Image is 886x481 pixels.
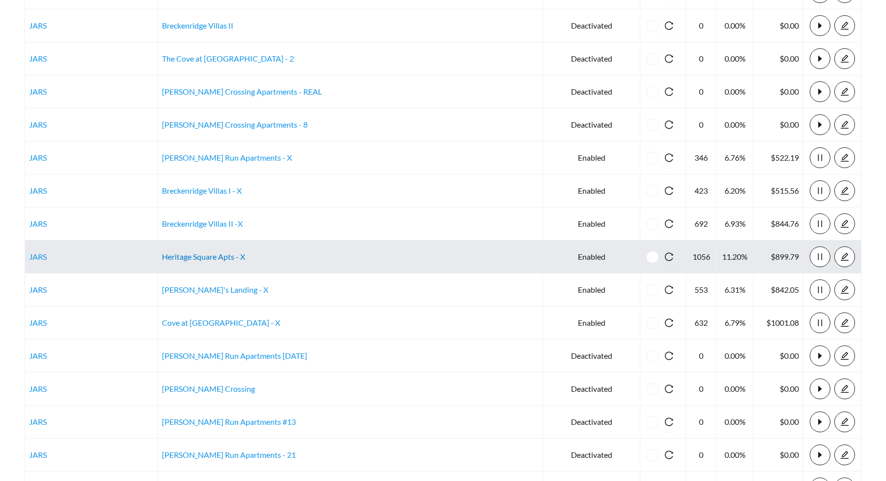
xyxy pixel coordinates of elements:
[754,108,803,141] td: $0.00
[810,384,830,393] span: caret-right
[834,412,855,432] button: edit
[29,351,47,360] a: JARS
[29,21,47,30] a: JARS
[810,412,830,432] button: caret-right
[543,240,640,274] td: Enabled
[543,307,640,340] td: Enabled
[659,213,679,234] button: reload
[810,15,830,36] button: caret-right
[659,417,679,426] span: reload
[754,406,803,439] td: $0.00
[659,114,679,135] button: reload
[686,42,717,75] td: 0
[834,312,855,333] button: edit
[810,279,830,300] button: pause
[810,351,830,360] span: caret-right
[543,207,640,240] td: Enabled
[810,213,830,234] button: pause
[810,147,830,168] button: pause
[29,252,47,261] a: JARS
[834,180,855,201] button: edit
[659,219,679,228] span: reload
[659,21,679,30] span: reload
[754,439,803,472] td: $0.00
[835,252,854,261] span: edit
[717,174,753,207] td: 6.20%
[659,54,679,63] span: reload
[29,186,47,195] a: JARS
[717,9,753,42] td: 0.00%
[810,48,830,69] button: caret-right
[543,75,640,108] td: Deactivated
[834,351,855,360] a: edit
[834,417,855,426] a: edit
[834,219,855,228] a: edit
[810,345,830,366] button: caret-right
[686,141,717,174] td: 346
[543,108,640,141] td: Deactivated
[659,186,679,195] span: reload
[717,42,753,75] td: 0.00%
[29,285,47,294] a: JARS
[162,285,268,294] a: [PERSON_NAME]'s Landing - X
[686,174,717,207] td: 423
[659,285,679,294] span: reload
[29,450,47,459] a: JARS
[543,340,640,373] td: Deactivated
[834,345,855,366] button: edit
[834,279,855,300] button: edit
[717,439,753,472] td: 0.00%
[543,373,640,406] td: Deactivated
[659,48,679,69] button: reload
[659,87,679,96] span: reload
[717,340,753,373] td: 0.00%
[686,108,717,141] td: 0
[659,384,679,393] span: reload
[29,120,47,129] a: JARS
[834,213,855,234] button: edit
[686,75,717,108] td: 0
[543,141,640,174] td: Enabled
[754,42,803,75] td: $0.00
[810,180,830,201] button: pause
[754,307,803,340] td: $1001.08
[717,406,753,439] td: 0.00%
[754,240,803,274] td: $899.79
[754,340,803,373] td: $0.00
[659,147,679,168] button: reload
[162,450,296,459] a: [PERSON_NAME] Run Apartments - 21
[162,120,308,129] a: [PERSON_NAME] Crossing Apartments - 8
[810,153,830,162] span: pause
[543,9,640,42] td: Deactivated
[162,318,280,327] a: Cove at [GEOGRAPHIC_DATA] - X
[717,141,753,174] td: 6.76%
[162,417,296,426] a: [PERSON_NAME] Run Apartments #13
[659,351,679,360] span: reload
[810,186,830,195] span: pause
[686,373,717,406] td: 0
[659,180,679,201] button: reload
[659,450,679,459] span: reload
[835,318,854,327] span: edit
[162,87,322,96] a: [PERSON_NAME] Crossing Apartments - REAL
[834,384,855,393] a: edit
[162,219,243,228] a: Breckenridge Villas II -X
[834,120,855,129] a: edit
[659,378,679,399] button: reload
[717,75,753,108] td: 0.00%
[834,450,855,459] a: edit
[686,9,717,42] td: 0
[810,114,830,135] button: caret-right
[834,87,855,96] a: edit
[659,120,679,129] span: reload
[810,417,830,426] span: caret-right
[659,252,679,261] span: reload
[162,54,294,63] a: The Cove at [GEOGRAPHIC_DATA] - 2
[810,378,830,399] button: caret-right
[810,285,830,294] span: pause
[162,153,292,162] a: [PERSON_NAME] Run Apartments - X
